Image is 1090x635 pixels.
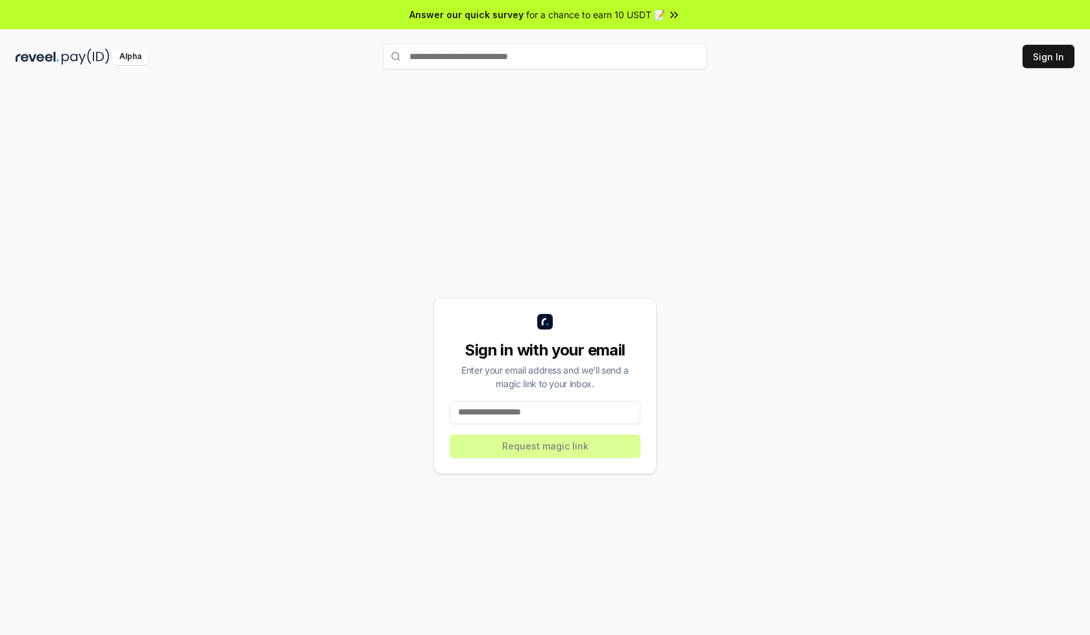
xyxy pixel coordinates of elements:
[16,49,59,65] img: reveel_dark
[112,49,149,65] div: Alpha
[450,363,640,390] div: Enter your email address and we’ll send a magic link to your inbox.
[526,8,665,21] span: for a chance to earn 10 USDT 📝
[409,8,524,21] span: Answer our quick survey
[1023,45,1074,68] button: Sign In
[62,49,110,65] img: pay_id
[537,314,553,329] img: logo_small
[450,340,640,361] div: Sign in with your email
